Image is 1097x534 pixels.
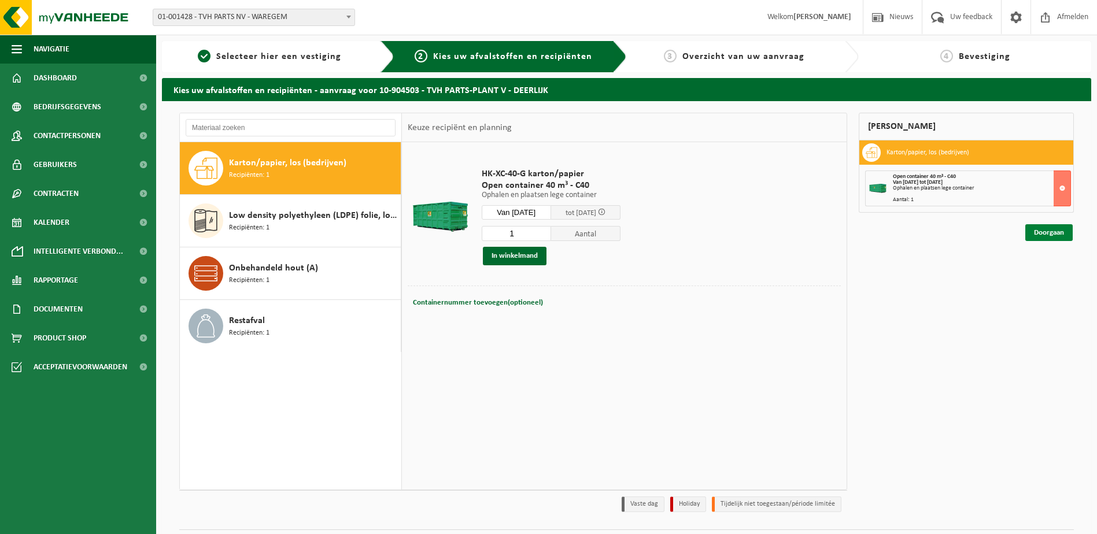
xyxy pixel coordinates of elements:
[34,324,86,353] span: Product Shop
[168,50,371,64] a: 1Selecteer hier een vestiging
[664,50,677,62] span: 3
[566,209,596,217] span: tot [DATE]
[153,9,355,26] span: 01-001428 - TVH PARTS NV - WAREGEM
[793,13,851,21] strong: [PERSON_NAME]
[162,78,1091,101] h2: Kies uw afvalstoffen en recipiënten - aanvraag voor 10-904503 - TVH PARTS-PLANT V - DEERLIJK
[482,205,551,220] input: Selecteer datum
[229,275,269,286] span: Recipiënten: 1
[34,92,101,121] span: Bedrijfsgegevens
[622,496,664,512] li: Vaste dag
[180,247,401,300] button: Onbehandeld hout (A) Recipiënten: 1
[34,121,101,150] span: Contactpersonen
[670,496,706,512] li: Holiday
[186,119,396,136] input: Materiaal zoeken
[34,266,78,295] span: Rapportage
[413,299,543,306] span: Containernummer toevoegen(optioneel)
[415,50,427,62] span: 2
[34,35,69,64] span: Navigatie
[229,170,269,181] span: Recipiënten: 1
[859,113,1074,140] div: [PERSON_NAME]
[893,186,1070,191] div: Ophalen en plaatsen lege container
[229,156,346,170] span: Karton/papier, los (bedrijven)
[482,191,620,199] p: Ophalen en plaatsen lege container
[198,50,210,62] span: 1
[180,142,401,195] button: Karton/papier, los (bedrijven) Recipiënten: 1
[893,173,956,180] span: Open container 40 m³ - C40
[229,328,269,339] span: Recipiënten: 1
[153,9,354,25] span: 01-001428 - TVH PARTS NV - WAREGEM
[482,168,620,180] span: HK-XC-40-G karton/papier
[1025,224,1073,241] a: Doorgaan
[483,247,546,265] button: In winkelmand
[682,52,804,61] span: Overzicht van uw aanvraag
[34,179,79,208] span: Contracten
[180,300,401,352] button: Restafval Recipiënten: 1
[34,208,69,237] span: Kalender
[402,113,518,142] div: Keuze recipiënt en planning
[551,226,620,241] span: Aantal
[412,295,544,311] button: Containernummer toevoegen(optioneel)
[229,261,318,275] span: Onbehandeld hout (A)
[34,295,83,324] span: Documenten
[893,179,943,186] strong: Van [DATE] tot [DATE]
[180,195,401,247] button: Low density polyethyleen (LDPE) folie, los, naturel Recipiënten: 1
[229,314,265,328] span: Restafval
[893,197,1070,203] div: Aantal: 1
[34,64,77,92] span: Dashboard
[34,237,123,266] span: Intelligente verbond...
[712,496,841,512] li: Tijdelijk niet toegestaan/période limitée
[940,50,953,62] span: 4
[959,52,1010,61] span: Bevestiging
[216,52,341,61] span: Selecteer hier een vestiging
[34,150,77,179] span: Gebruikers
[229,222,269,233] span: Recipiënten: 1
[433,52,592,61] span: Kies uw afvalstoffen en recipiënten
[34,353,127,381] span: Acceptatievoorwaarden
[887,143,969,162] h3: Karton/papier, los (bedrijven)
[229,209,398,222] span: Low density polyethyleen (LDPE) folie, los, naturel
[482,180,620,191] span: Open container 40 m³ - C40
